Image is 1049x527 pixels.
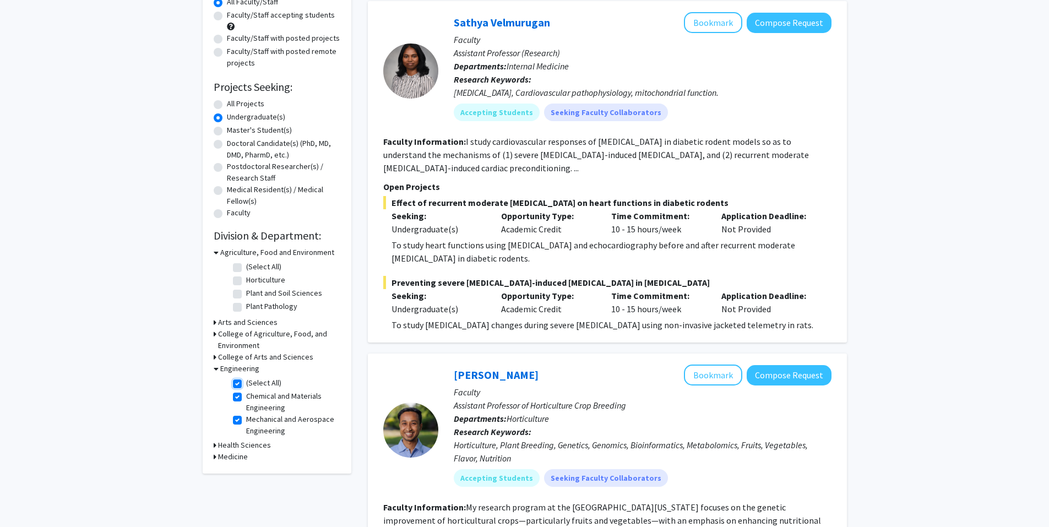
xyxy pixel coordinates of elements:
[454,438,831,465] div: Horticulture, Plant Breeding, Genetics, Genomics, Bioinformatics, Metabolomics, Fruits, Vegetable...
[603,209,713,236] div: 10 - 15 hours/week
[227,207,251,219] label: Faculty
[603,289,713,316] div: 10 - 15 hours/week
[383,136,809,173] fg-read-more: I study cardiovascular responses of [MEDICAL_DATA] in diabetic rodent models so as to understand ...
[227,184,340,207] label: Medical Resident(s) / Medical Fellow(s)
[227,46,340,69] label: Faculty/Staff with posted remote projects
[721,289,815,302] p: Application Deadline:
[493,289,603,316] div: Academic Credit
[246,414,338,437] label: Mechanical and Aerospace Engineering
[747,13,831,33] button: Compose Request to Sathya Velmurugan
[454,86,831,99] div: [MEDICAL_DATA], Cardiovascular pathophysiology, mitochondrial function.
[501,289,595,302] p: Opportunity Type:
[214,80,340,94] h2: Projects Seeking:
[454,385,831,399] p: Faculty
[392,209,485,222] p: Seeking:
[507,413,549,424] span: Horticulture
[454,469,540,487] mat-chip: Accepting Students
[713,209,823,236] div: Not Provided
[220,363,259,374] h3: Engineering
[227,111,285,123] label: Undergraduate(s)
[507,61,569,72] span: Internal Medicine
[544,469,668,487] mat-chip: Seeking Faculty Collaborators
[246,377,281,389] label: (Select All)
[227,124,292,136] label: Master's Student(s)
[392,222,485,236] div: Undergraduate(s)
[383,196,831,209] span: Effect of recurrent moderate [MEDICAL_DATA] on heart functions in diabetic rodents
[454,74,531,85] b: Research Keywords:
[454,104,540,121] mat-chip: Accepting Students
[454,399,831,412] p: Assistant Professor of Horticulture Crop Breeding
[501,209,595,222] p: Opportunity Type:
[227,138,340,161] label: Doctoral Candidate(s) (PhD, MD, DMD, PharmD, etc.)
[747,365,831,385] button: Compose Request to Manoj Sapkota
[392,318,831,332] p: To study [MEDICAL_DATA] changes during severe [MEDICAL_DATA] using non-invasive jacketed telemetr...
[383,276,831,289] span: Preventing severe [MEDICAL_DATA]-induced [MEDICAL_DATA] in [MEDICAL_DATA]
[218,351,313,363] h3: College of Arts and Sciences
[544,104,668,121] mat-chip: Seeking Faculty Collaborators
[684,365,742,385] button: Add Manoj Sapkota to Bookmarks
[8,477,47,519] iframe: Chat
[392,238,831,265] p: To study heart functions using [MEDICAL_DATA] and echocardiography before and after recurrent mod...
[454,426,531,437] b: Research Keywords:
[611,209,705,222] p: Time Commitment:
[246,301,297,312] label: Plant Pathology
[392,302,485,316] div: Undergraduate(s)
[246,287,322,299] label: Plant and Soil Sciences
[218,317,278,328] h3: Arts and Sciences
[246,261,281,273] label: (Select All)
[684,12,742,33] button: Add Sathya Velmurugan to Bookmarks
[454,33,831,46] p: Faculty
[218,328,340,351] h3: College of Agriculture, Food, and Environment
[246,274,285,286] label: Horticulture
[713,289,823,316] div: Not Provided
[218,439,271,451] h3: Health Sciences
[721,209,815,222] p: Application Deadline:
[246,390,338,414] label: Chemical and Materials Engineering
[220,247,334,258] h3: Agriculture, Food and Environment
[493,209,603,236] div: Academic Credit
[392,289,485,302] p: Seeking:
[227,161,340,184] label: Postdoctoral Researcher(s) / Research Staff
[454,15,550,29] a: Sathya Velmurugan
[611,289,705,302] p: Time Commitment:
[227,98,264,110] label: All Projects
[454,61,507,72] b: Departments:
[214,229,340,242] h2: Division & Department:
[227,32,340,44] label: Faculty/Staff with posted projects
[383,180,831,193] p: Open Projects
[454,46,831,59] p: Assistant Professor (Research)
[454,413,507,424] b: Departments:
[383,502,466,513] b: Faculty Information:
[383,136,466,147] b: Faculty Information:
[454,368,539,382] a: [PERSON_NAME]
[227,9,335,21] label: Faculty/Staff accepting students
[218,451,248,463] h3: Medicine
